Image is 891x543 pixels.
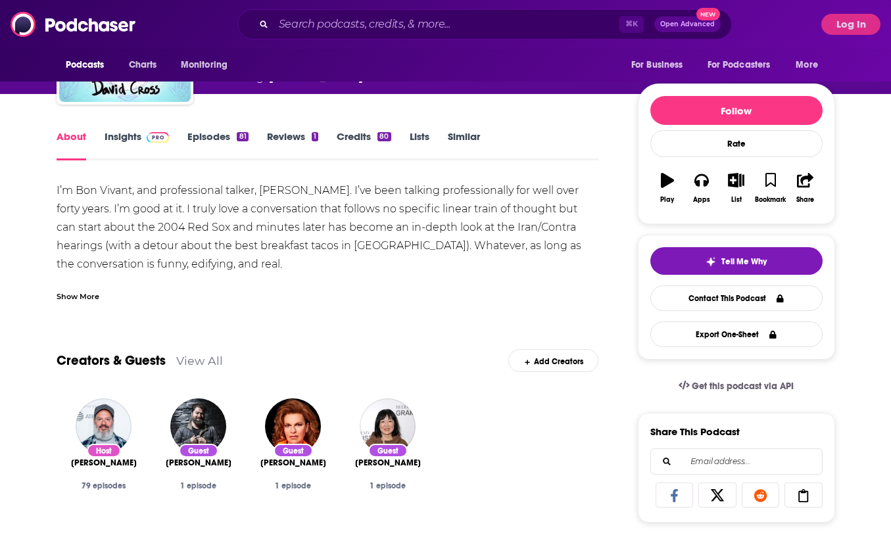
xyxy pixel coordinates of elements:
span: Get this podcast via API [692,381,794,392]
div: 1 [312,132,318,141]
a: Creators & Guests [57,352,166,369]
div: Apps [693,196,710,204]
button: Export One-Sheet [650,321,823,347]
button: Follow [650,96,823,125]
a: Share on Facebook [656,483,694,508]
span: ⌘ K [619,16,644,33]
div: 80 [377,132,391,141]
span: Open Advanced [660,21,715,28]
button: Bookmark [754,164,788,212]
span: [PERSON_NAME] [166,458,231,468]
button: open menu [786,53,834,78]
a: Lists [410,130,429,160]
button: Open AdvancedNew [654,16,721,32]
a: Sean Patton [166,458,231,468]
div: Guest [179,444,218,458]
a: Credits80 [337,130,391,160]
div: Share [796,196,814,204]
a: Copy Link [784,483,823,508]
input: Email address... [662,449,811,474]
div: Rate [650,130,823,157]
a: Share on Reddit [742,483,780,508]
a: Episodes81 [187,130,248,160]
button: Log In [821,14,880,35]
a: David Cross [71,458,137,468]
a: View All [176,354,223,367]
div: 79 episodes [67,481,141,490]
a: Margaret Cho [355,458,421,468]
button: Share [788,164,822,212]
span: [PERSON_NAME] [260,458,326,468]
a: About [57,130,86,160]
img: Podchaser - Follow, Share and Rate Podcasts [11,12,137,37]
span: For Podcasters [708,56,771,74]
span: [PERSON_NAME] [71,458,137,468]
a: Reviews1 [267,130,318,160]
a: Charts [120,53,165,78]
a: Contact This Podcast [650,285,823,311]
a: Sandra Bernhard [260,458,326,468]
a: Share on X/Twitter [698,483,736,508]
a: Similar [448,130,480,160]
img: Sean Patton [170,398,226,454]
span: Podcasts [66,56,105,74]
img: tell me why sparkle [706,256,716,267]
a: InsightsPodchaser Pro [105,130,170,160]
input: Search podcasts, credits, & more... [274,14,619,35]
div: Host [87,444,121,458]
div: 1 episode [162,481,235,490]
button: open menu [172,53,245,78]
button: tell me why sparkleTell Me Why [650,247,823,275]
div: 1 episode [351,481,425,490]
button: Play [650,164,685,212]
img: Margaret Cho [360,398,416,454]
button: Apps [685,164,719,212]
h3: Share This Podcast [650,425,740,438]
span: [PERSON_NAME] [355,458,421,468]
img: David Cross [76,398,132,454]
div: Search followers [650,448,823,475]
span: For Business [631,56,683,74]
div: List [731,196,742,204]
a: Get this podcast via API [668,370,805,402]
div: Bookmark [755,196,786,204]
span: Monitoring [181,56,228,74]
div: Play [660,196,674,204]
button: List [719,164,753,212]
span: More [796,56,818,74]
div: Add Creators [508,349,598,372]
button: open menu [699,53,790,78]
div: 81 [237,132,248,141]
div: I’m Bon Vivant, and professional talker, [PERSON_NAME]. I’ve been talking professionally for well... [57,181,599,402]
div: 1 episode [256,481,330,490]
span: Charts [129,56,157,74]
img: Podchaser Pro [147,132,170,143]
span: New [696,8,720,20]
img: Sandra Bernhard [265,398,321,454]
span: Tell Me Why [721,256,767,267]
button: open menu [57,53,122,78]
div: Search podcasts, credits, & more... [237,9,732,39]
div: Guest [368,444,408,458]
button: open menu [622,53,700,78]
div: Guest [274,444,313,458]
